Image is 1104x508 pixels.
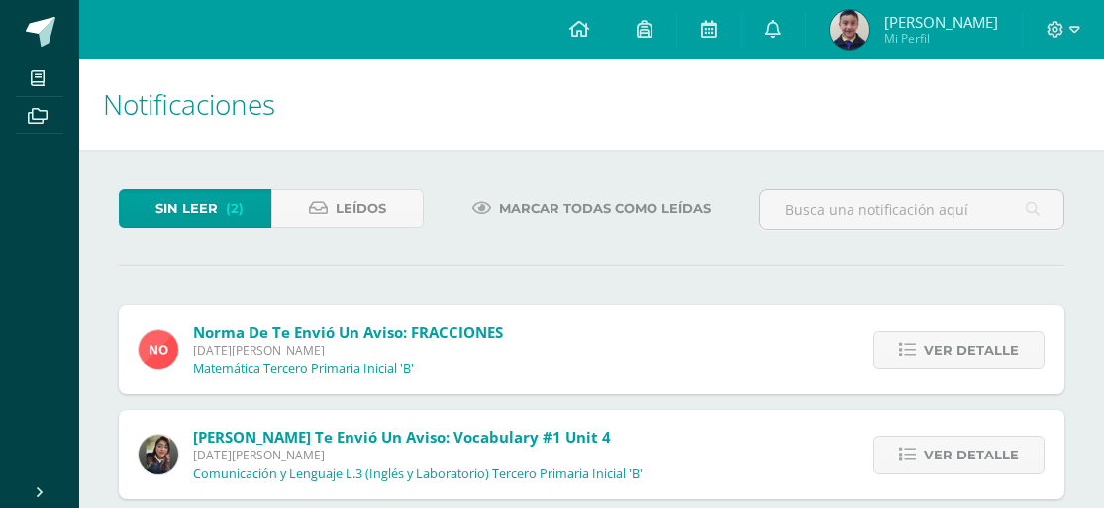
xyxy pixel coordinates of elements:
[155,190,218,227] span: Sin leer
[193,466,643,482] p: Comunicación y Lenguaje L.3 (Inglés y Laboratorio) Tercero Primaria Inicial 'B'
[139,435,178,474] img: f727c7009b8e908c37d274233f9e6ae1.png
[499,190,711,227] span: Marcar todas como leídas
[448,189,736,228] a: Marcar todas como leídas
[193,322,503,342] span: Norma de te envió un aviso: FRACCIONES
[226,190,244,227] span: (2)
[884,30,998,47] span: Mi Perfil
[830,10,869,50] img: d31fc14543e0c1a96a75f2de9e805c69.png
[193,361,414,377] p: Matemática Tercero Primaria Inicial 'B'
[119,189,271,228] a: Sin leer(2)
[103,85,275,123] span: Notificaciones
[336,190,386,227] span: Leídos
[760,190,1063,229] input: Busca una notificación aquí
[193,427,611,447] span: [PERSON_NAME] te envió un aviso: Vocabulary #1 unit 4
[271,189,424,228] a: Leídos
[193,447,643,463] span: [DATE][PERSON_NAME]
[924,332,1019,368] span: Ver detalle
[193,342,503,358] span: [DATE][PERSON_NAME]
[884,12,998,32] span: [PERSON_NAME]
[139,330,178,369] img: 62c233b24bd104410302cdef3faad317.png
[924,437,1019,473] span: Ver detalle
